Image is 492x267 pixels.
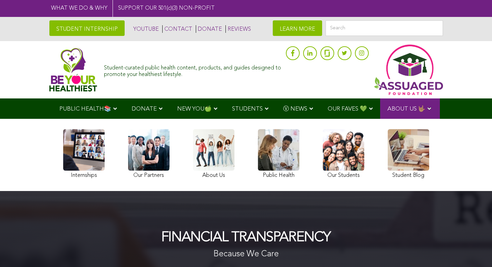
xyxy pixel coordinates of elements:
span: NEW YOU🍏 [177,106,212,112]
span: Because We Care [213,250,279,258]
img: Assuaged App [374,45,443,95]
span: PUBLIC HEALTH📚 [59,106,111,112]
a: CONTACT [162,25,192,33]
a: LEARN MORE [273,20,322,36]
input: Search [326,20,443,36]
span: ABOUT US 🤟🏽 [387,106,425,112]
div: Student-curated public health content, products, and guides designed to promote your healthiest l... [104,61,282,78]
iframe: Chat Widget [457,234,492,267]
h1: Financial Transparency [161,230,331,245]
span: DONATE [132,106,157,112]
span: OUR FAVES 💚 [328,106,367,112]
div: Navigation Menu [49,98,443,119]
a: YOUTUBE [132,25,159,33]
img: glassdoor [325,50,329,57]
a: REVIEWS [225,25,251,33]
img: Assuaged [49,48,97,92]
span: Ⓥ NEWS [283,106,307,112]
a: STUDENT INTERNSHIP [49,20,125,36]
a: DONATE [196,25,222,33]
span: STUDENTS [232,106,263,112]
